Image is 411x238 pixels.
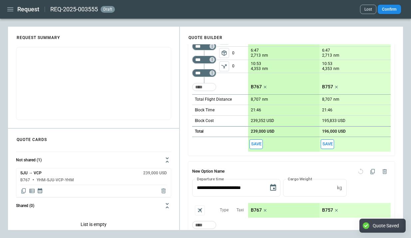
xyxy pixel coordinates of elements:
[322,66,332,72] p: 4,353
[29,188,35,194] span: Display detailed quote content
[20,178,30,182] h6: B767
[232,47,248,60] p: 0
[322,118,345,123] p: 195,833 USD
[266,181,280,194] button: Choose date, selected date is Aug 20, 2025
[251,108,261,113] p: 21:46
[251,84,262,90] p: B767
[16,204,34,208] h6: Shared (0)
[236,207,244,213] p: Taxi
[219,61,229,71] button: left aligned
[355,166,367,178] span: Reset quote option
[9,28,68,43] h4: REQUEST SUMMARY
[262,97,268,102] p: nm
[322,129,346,134] p: 196,000 USD
[181,28,230,43] h4: QUOTE BUILDER
[322,108,332,113] p: 21:46
[192,166,224,178] h6: New Option Name
[195,97,232,102] p: Total Flight Distance
[322,48,330,53] p: 6:47
[251,48,259,53] p: 6:47
[248,203,391,218] div: scrollable content
[248,12,391,152] div: scrollable content
[16,152,171,168] button: Not shared (1)
[143,171,167,175] h6: 239,000 USD
[9,130,55,145] h4: QUOTE CARDS
[378,5,401,14] button: Confirm
[37,188,43,194] span: Display quote schedule
[322,84,333,90] p: B757
[322,207,333,213] p: B757
[321,139,334,149] button: Save
[333,53,339,58] p: nm
[160,188,167,194] span: Delete quote
[251,118,274,123] p: 239,352 USD
[219,48,229,58] button: left aligned
[192,56,216,64] div: Too short
[16,214,171,237] div: Not shared (1)
[333,66,339,72] p: nm
[367,166,379,178] span: Duplicate quote option
[195,205,205,215] span: Aircraft selection
[102,7,114,12] span: draft
[192,83,216,91] div: Too short
[195,129,204,134] h6: Total
[192,42,216,50] div: Too short
[37,178,74,182] h6: YHM-SJU-VCP-YHM
[333,97,339,102] p: nm
[197,176,224,182] label: Departure time
[322,53,332,58] p: 2,713
[220,207,228,213] p: Type
[195,118,214,124] p: Block Cost
[192,221,216,229] div: Too short
[219,61,229,71] span: Type of sector
[251,207,262,213] p: B767
[262,66,268,72] p: nm
[251,53,261,58] p: 2,713
[288,176,312,182] label: Cargo Weight
[249,139,263,149] button: Save
[251,129,274,134] p: 239,000 USD
[249,139,263,149] span: Save this aircraft quote and copy details to clipboard
[251,61,261,66] p: 10:53
[192,69,216,77] div: Too short
[20,171,42,175] h6: SJU → VCP
[221,50,227,56] span: package_2
[17,5,39,13] h1: Request
[322,97,332,102] p: 8,707
[195,107,214,113] p: Block Time
[373,223,399,229] div: Quote Saved
[337,185,342,191] p: kg
[232,60,248,73] p: 0
[50,5,98,13] h2: REQ-2025-003555
[251,66,261,72] p: 4,353
[321,139,334,149] span: Save this aircraft quote and copy details to clipboard
[251,97,261,102] p: 8,707
[219,48,229,58] span: Type of sector
[360,5,376,14] button: Lost
[20,188,27,194] span: Copy quote content
[16,198,171,214] button: Shared (0)
[16,158,42,162] h6: Not shared (1)
[322,61,332,66] p: 10:53
[16,214,171,237] p: List is empty
[262,53,268,58] p: nm
[16,168,171,197] div: Not shared (1)
[379,166,391,178] span: Delete quote option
